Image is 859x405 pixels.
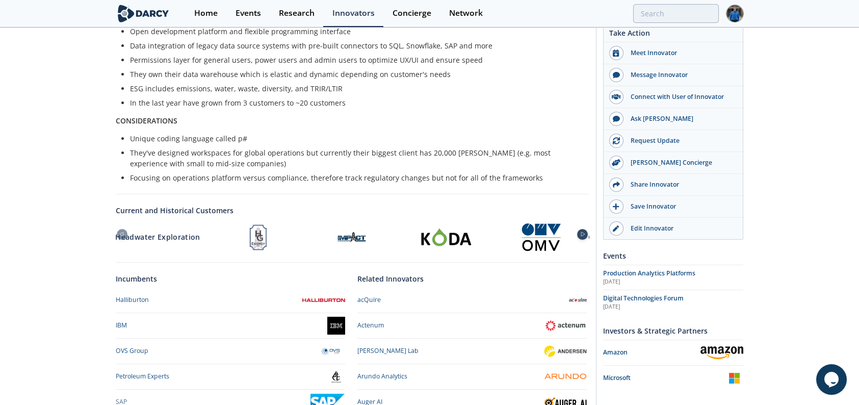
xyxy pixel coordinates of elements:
[603,278,743,286] div: [DATE]
[603,269,743,286] a: Production Analytics Platforms [DATE]
[116,295,149,305] div: Halliburton
[316,342,345,360] img: OVS Group
[357,317,587,335] a: Actenum Actenum
[337,223,366,251] img: Impact Exploration & Production
[116,368,345,386] a: Petroleum Experts Petroleum Experts
[357,368,587,386] a: Arundo Analytics Arundo Analytics
[357,342,587,360] a: [PERSON_NAME] Lab Andersen Lab
[623,92,738,102] div: Connect with User of Innovator
[604,28,743,42] div: Take Action
[603,344,743,362] a: Amazon Amazon
[302,298,345,301] img: Halliburton
[116,346,148,356] div: OVS Group
[116,273,157,284] a: Incumbents
[357,321,384,330] div: Actenum
[116,372,169,381] div: Petroleum Experts
[544,319,587,332] img: Actenum
[357,273,424,284] a: Related Innovators
[130,147,582,169] li: They've designed workspaces for global operations but currently their biggest client has 20,000 [...
[130,172,582,183] li: Focusing on operations platform versus compliance, therefore track regulatory changes but not for...
[130,133,582,144] li: Unique coding language called p#
[327,317,345,335] img: IBM
[603,294,743,311] a: Digital Technologies Forum [DATE]
[279,9,315,17] div: Research
[418,223,475,251] img: Koda Resources
[603,247,743,265] div: Events
[357,291,587,309] a: acQuire acQuire
[544,373,587,380] img: Arundo Analytics
[116,317,345,335] a: IBM IBM
[633,4,719,23] input: Advanced Search
[603,294,684,302] span: Digital Technologies Forum
[603,322,743,340] div: Investors & Strategic Partners
[700,346,743,359] img: Amazon
[588,223,683,251] div: OneNexus
[603,348,700,357] div: Amazon
[603,303,743,311] div: [DATE]
[116,291,345,309] a: Halliburton Halliburton
[194,9,218,17] div: Home
[116,205,589,216] a: Current and Historical Customers
[393,9,431,17] div: Concierge
[116,342,345,360] a: OVS Group OVS Group
[603,269,695,277] span: Production Analytics Platforms
[623,136,738,145] div: Request Update
[236,9,261,17] div: Events
[522,223,560,251] img: OMV Group
[603,373,725,383] div: Microsoft
[604,218,743,239] a: Edit Innovator
[130,40,582,51] li: Data integration of legacy data source systems with pre-built connectors to SQL, Snowflake, SAP a...
[544,345,587,357] img: Andersen Lab
[623,158,738,167] div: [PERSON_NAME] Concierge
[357,295,381,305] div: acQuire
[623,202,738,211] div: Save Innovator
[130,26,582,37] li: Open development platform and flexible programming interface
[816,364,849,395] iframe: chat widget
[130,55,582,65] li: Permissions layer for general users, power users and admin users to optimize UX/UI and ensure speed
[130,83,582,94] li: ESG includes emissions, water, waste, diversity, and TRIR/LTIR
[332,9,375,17] div: Innovators
[116,5,171,22] img: logo-wide.svg
[130,97,582,108] li: In the last year have grown from 3 customers to ~20 customers
[623,48,738,58] div: Meet Innovator
[725,369,743,387] img: Microsoft
[116,116,177,125] strong: CONSIDERATIONS
[623,180,738,189] div: Share Innovator
[130,69,582,80] li: They own their data warehouse which is elastic and dynamic depending on customer's needs
[449,9,483,17] div: Network
[246,223,269,251] img: HG Energy
[357,372,407,381] div: Arundo Analytics
[603,369,743,387] a: Microsoft Microsoft
[726,5,744,22] img: Profile
[116,321,127,330] div: IBM
[115,223,210,251] div: Headwater Exploration
[623,114,738,123] div: Ask [PERSON_NAME]
[327,368,345,386] img: Petroleum Experts
[623,224,738,233] div: Edit Innovator
[357,346,419,356] div: [PERSON_NAME] Lab
[569,291,587,309] img: acQuire
[604,196,743,218] button: Save Innovator
[623,70,738,80] div: Message Innovator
